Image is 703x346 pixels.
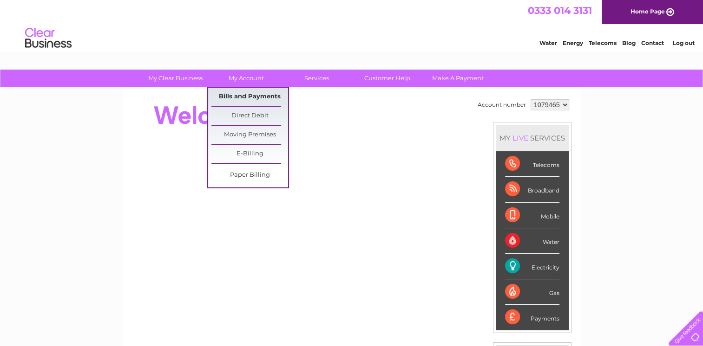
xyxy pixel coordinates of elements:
[211,107,288,125] a: Direct Debit
[211,126,288,144] a: Moving Premises
[25,24,72,52] img: logo.png
[641,39,664,46] a: Contact
[505,305,559,330] div: Payments
[505,228,559,254] div: Water
[496,125,569,151] div: MY SERVICES
[511,134,530,142] div: LIVE
[211,145,288,163] a: E-Billing
[505,279,559,305] div: Gas
[563,39,583,46] a: Energy
[622,39,636,46] a: Blog
[505,203,559,228] div: Mobile
[211,166,288,185] a: Paper Billing
[528,5,592,16] a: 0333 014 3131
[589,39,617,46] a: Telecoms
[420,70,496,87] a: Make A Payment
[505,177,559,202] div: Broadband
[278,70,355,87] a: Services
[539,39,557,46] a: Water
[505,151,559,177] div: Telecoms
[505,254,559,279] div: Electricity
[132,5,572,45] div: Clear Business is a trading name of Verastar Limited (registered in [GEOGRAPHIC_DATA] No. 3667643...
[208,70,284,87] a: My Account
[137,70,214,87] a: My Clear Business
[211,88,288,106] a: Bills and Payments
[475,97,528,113] td: Account number
[672,39,694,46] a: Log out
[349,70,426,87] a: Customer Help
